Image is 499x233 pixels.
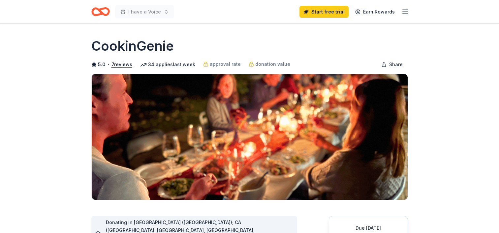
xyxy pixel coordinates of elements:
[115,5,174,18] button: I have a Voice
[255,60,290,68] span: donation value
[249,60,290,68] a: donation value
[107,62,109,67] span: •
[111,61,132,68] button: 7reviews
[140,61,195,68] div: 34 applies last week
[389,61,403,68] span: Share
[376,58,408,71] button: Share
[92,74,408,200] img: Image for CookinGenie
[299,6,349,18] a: Start free trial
[203,60,241,68] a: approval rate
[91,37,174,55] h1: CookinGenie
[128,8,161,16] span: I have a Voice
[98,61,106,68] span: 5.0
[210,60,241,68] span: approval rate
[337,224,400,232] div: Due [DATE]
[91,4,110,19] a: Home
[351,6,399,18] a: Earn Rewards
